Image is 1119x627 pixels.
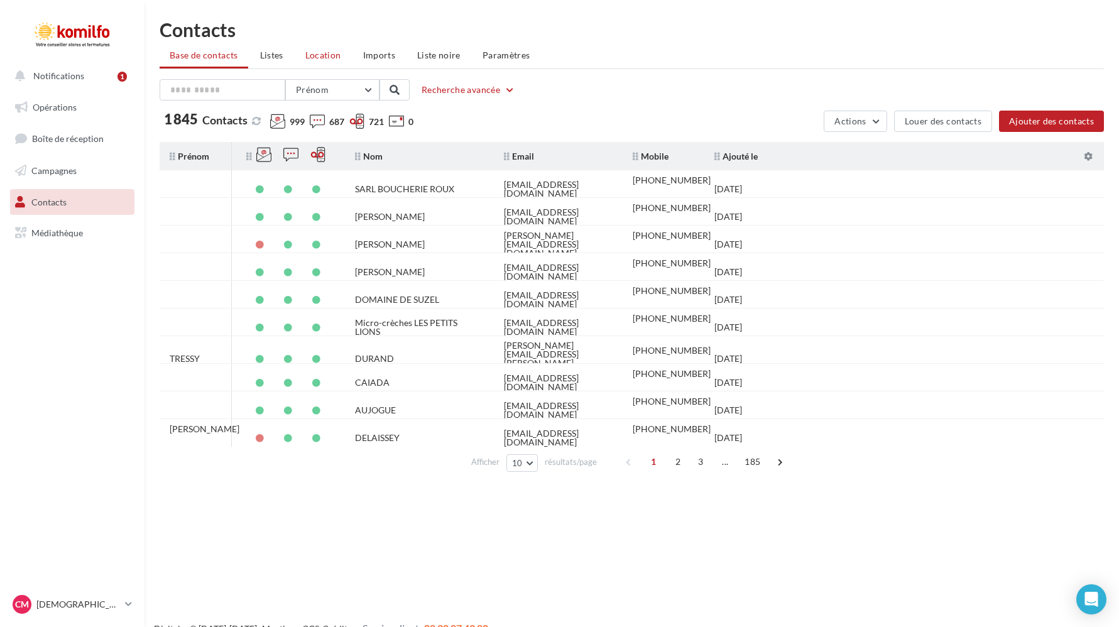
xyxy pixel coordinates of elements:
[633,397,711,406] div: [PHONE_NUMBER]
[714,212,742,221] div: [DATE]
[714,151,758,161] span: Ajouté le
[355,378,390,387] div: CAIADA
[8,158,137,184] a: Campagnes
[355,319,484,336] div: Micro-crèches LES PETITS LIONS
[714,185,742,194] div: [DATE]
[471,456,499,468] span: Afficher
[363,50,395,60] span: Imports
[296,84,329,95] span: Prénom
[305,50,341,60] span: Location
[834,116,866,126] span: Actions
[643,452,663,472] span: 1
[714,433,742,442] div: [DATE]
[512,458,523,468] span: 10
[117,72,127,82] div: 1
[483,50,530,60] span: Paramètres
[355,151,383,161] span: Nom
[999,111,1104,132] button: Ajouter des contacts
[355,240,425,249] div: [PERSON_NAME]
[355,406,396,415] div: AUJOGUE
[170,151,209,161] span: Prénom
[15,598,29,611] span: CM
[33,70,84,81] span: Notifications
[691,452,711,472] span: 3
[10,592,134,616] a: CM [DEMOGRAPHIC_DATA][PERSON_NAME]
[504,319,613,336] div: [EMAIL_ADDRESS][DOMAIN_NAME]
[740,452,765,472] span: 185
[31,227,83,238] span: Médiathèque
[504,341,613,376] div: [PERSON_NAME][EMAIL_ADDRESS][PERSON_NAME][DOMAIN_NAME]
[355,354,394,363] div: DURAND
[369,116,384,128] span: 721
[33,102,77,112] span: Opérations
[545,456,597,468] span: résultats/page
[504,231,613,258] div: [PERSON_NAME][EMAIL_ADDRESS][DOMAIN_NAME]
[633,231,711,240] div: [PHONE_NUMBER]
[417,82,520,97] button: Recherche avancée
[170,354,200,363] div: TRESSY
[824,111,887,132] button: Actions
[164,112,198,126] span: 1 845
[714,354,742,363] div: [DATE]
[285,79,379,101] button: Prénom
[633,425,711,433] div: [PHONE_NUMBER]
[202,113,248,127] span: Contacts
[355,185,454,194] div: SARL BOUCHERIE ROUX
[8,94,137,121] a: Opérations
[633,204,711,212] div: [PHONE_NUMBER]
[329,116,344,128] span: 687
[355,268,425,276] div: [PERSON_NAME]
[714,378,742,387] div: [DATE]
[668,452,688,472] span: 2
[32,133,104,144] span: Boîte de réception
[504,151,534,161] span: Email
[260,50,283,60] span: Listes
[31,165,77,176] span: Campagnes
[8,189,137,215] a: Contacts
[504,374,613,391] div: [EMAIL_ADDRESS][DOMAIN_NAME]
[8,125,137,152] a: Boîte de réception
[8,63,132,89] button: Notifications 1
[504,180,613,198] div: [EMAIL_ADDRESS][DOMAIN_NAME]
[355,295,439,304] div: DOMAINE DE SUZEL
[504,401,613,419] div: [EMAIL_ADDRESS][DOMAIN_NAME]
[290,116,305,128] span: 999
[36,598,120,611] p: [DEMOGRAPHIC_DATA][PERSON_NAME]
[504,291,613,308] div: [EMAIL_ADDRESS][DOMAIN_NAME]
[714,295,742,304] div: [DATE]
[714,406,742,415] div: [DATE]
[633,259,711,268] div: [PHONE_NUMBER]
[31,196,67,207] span: Contacts
[160,20,1104,39] h1: Contacts
[633,176,711,185] div: [PHONE_NUMBER]
[714,240,742,249] div: [DATE]
[170,425,239,433] div: [PERSON_NAME]
[633,369,711,378] div: [PHONE_NUMBER]
[417,50,461,60] span: Liste noire
[355,212,425,221] div: [PERSON_NAME]
[504,263,613,281] div: [EMAIL_ADDRESS][DOMAIN_NAME]
[8,220,137,246] a: Médiathèque
[504,208,613,226] div: [EMAIL_ADDRESS][DOMAIN_NAME]
[408,116,413,128] span: 0
[714,323,742,332] div: [DATE]
[633,314,711,323] div: [PHONE_NUMBER]
[355,433,400,442] div: DELAISSEY
[633,346,711,355] div: [PHONE_NUMBER]
[506,454,538,472] button: 10
[715,452,735,472] span: ...
[894,111,992,132] button: Louer des contacts
[633,286,711,295] div: [PHONE_NUMBER]
[714,268,742,276] div: [DATE]
[633,151,669,161] span: Mobile
[504,429,613,447] div: [EMAIL_ADDRESS][DOMAIN_NAME]
[1076,584,1106,614] div: Open Intercom Messenger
